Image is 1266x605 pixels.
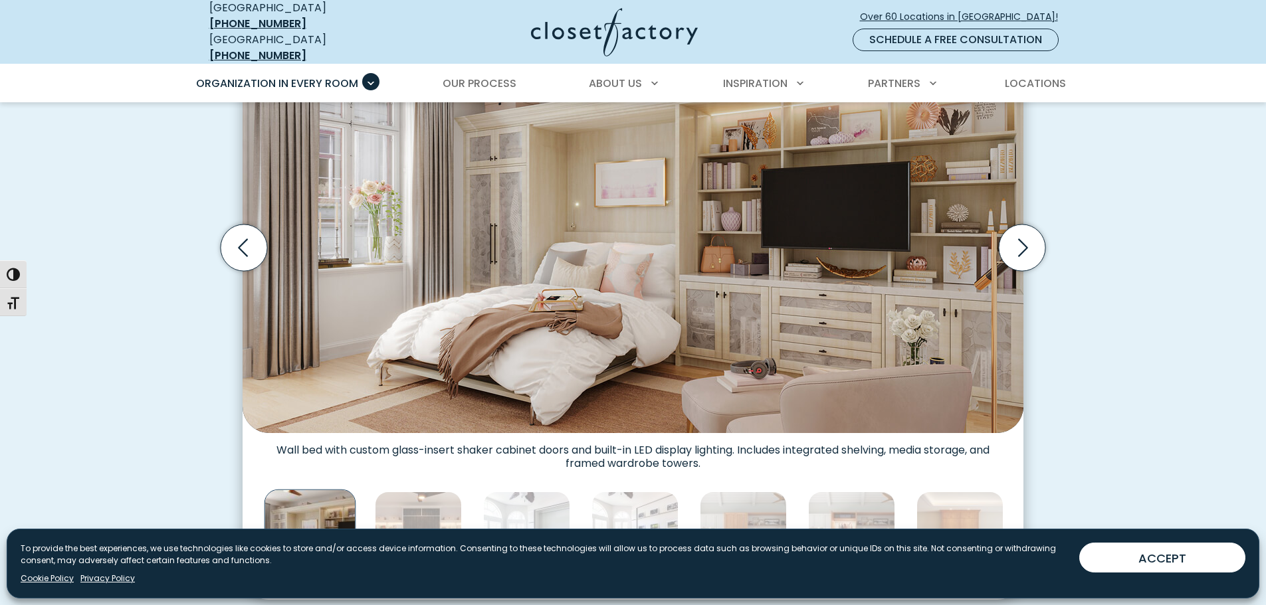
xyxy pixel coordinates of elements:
[859,5,1069,29] a: Over 60 Locations in [GEOGRAPHIC_DATA]!
[21,572,74,584] a: Cookie Policy
[443,76,516,91] span: Our Process
[853,29,1059,51] a: Schedule a Free Consultation
[589,76,642,91] span: About Us
[243,433,1023,470] figcaption: Wall bed with custom glass-insert shaker cabinet doors and built-in LED display lighting. Include...
[868,76,920,91] span: Partners
[80,572,135,584] a: Privacy Policy
[1005,76,1066,91] span: Locations
[916,491,1003,578] img: Custom wall bed in upstairs loft area
[1079,543,1245,572] button: ACCEPT
[264,489,356,581] img: Elegant cream-toned wall bed with TV display, decorative shelving, and frosted glass cabinet doors
[483,491,570,578] img: Murphy bed with a hidden frame wall feature
[994,219,1051,276] button: Next slide
[375,491,462,578] img: Contemporary two-tone wall bed in dark espresso and light ash, surrounded by integrated media cab...
[860,10,1069,24] span: Over 60 Locations in [GEOGRAPHIC_DATA]!
[209,48,306,63] a: [PHONE_NUMBER]
[209,32,402,64] div: [GEOGRAPHIC_DATA]
[723,76,788,91] span: Inspiration
[187,65,1080,102] nav: Primary Menu
[21,543,1069,566] p: To provide the best experiences, we use technologies like cookies to store and/or access device i...
[591,491,679,578] img: Wall bed disguised as a photo gallery installation
[215,219,272,276] button: Previous slide
[196,76,358,91] span: Organization in Every Room
[808,491,895,578] img: Features LED-lit hanging rods, adjustable shelves, and pull-out shoe storage. Built-in desk syste...
[209,16,306,31] a: [PHONE_NUMBER]
[700,491,787,578] img: Wall bed with built in cabinetry and workstation
[243,25,1023,433] img: Elegant cream-toned wall bed with TV display, decorative shelving, and frosted glass cabinet doors
[531,8,698,56] img: Closet Factory Logo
